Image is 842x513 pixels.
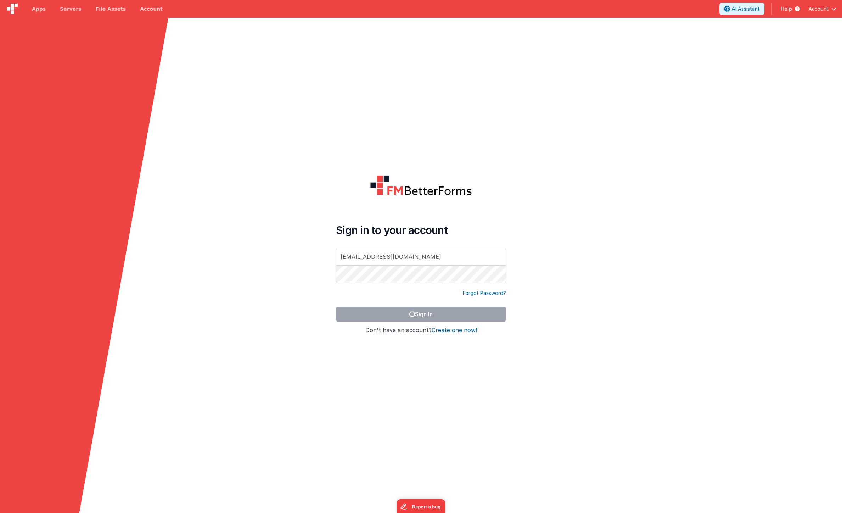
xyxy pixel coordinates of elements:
[732,5,760,12] span: AI Assistant
[808,5,836,12] button: Account
[96,5,126,12] span: File Assets
[336,224,506,236] h4: Sign in to your account
[463,290,506,297] a: Forgot Password?
[60,5,81,12] span: Servers
[32,5,46,12] span: Apps
[808,5,829,12] span: Account
[432,327,477,334] button: Create one now!
[336,327,506,334] h4: Don't have an account?
[781,5,792,12] span: Help
[336,307,506,322] button: Sign In
[336,248,506,266] input: Email Address
[719,3,764,15] button: AI Assistant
